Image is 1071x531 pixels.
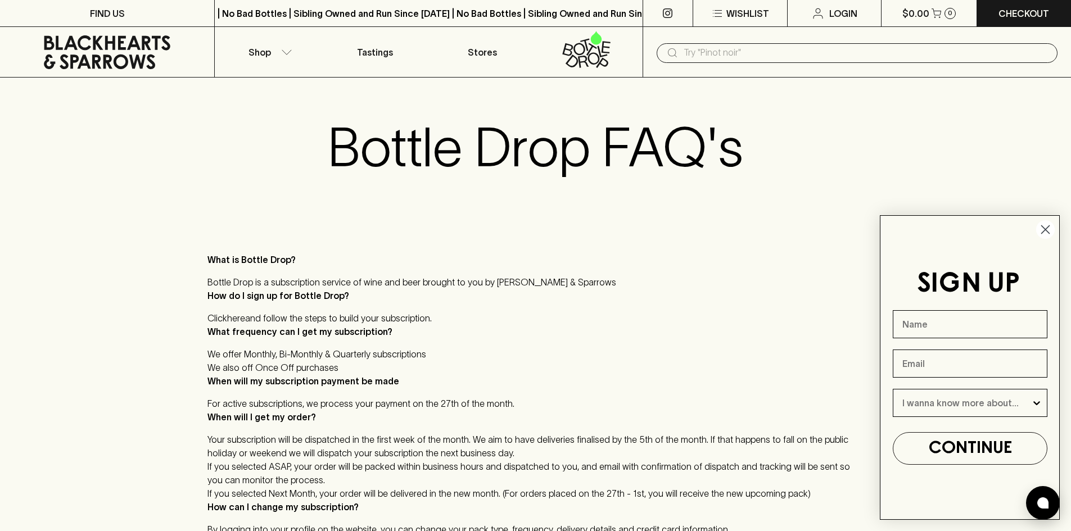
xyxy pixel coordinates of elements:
li: We offer Monthly, Bi-Monthly & Quarterly subscriptions [207,347,864,361]
a: Stores [429,27,536,77]
a: here [227,313,245,323]
h1: Bottle Drop FAQ's [328,116,743,179]
p: Login [829,7,857,20]
li: If you selected ASAP, your order will be packed within business hours and dispatched to you, and ... [207,460,864,487]
p: Tastings [357,46,393,59]
li: Bottle Drop is a subscription service of wine and beer brought to you by [PERSON_NAME] & Sparrows [207,275,864,289]
input: I wanna know more about... [902,389,1031,416]
div: FLYOUT Form [869,204,1071,531]
strong: When will I get my order? [207,412,316,422]
strong: What is Bottle Drop? [207,255,296,265]
p: $0.00 [902,7,929,20]
strong: How do I sign up for Bottle Drop? [207,291,349,301]
input: Email [893,350,1047,378]
p: Shop [248,46,271,59]
button: CONTINUE [893,432,1047,465]
li: We also off Once Off purchases [207,361,864,374]
li: Click and follow the steps to build your subscription. [207,311,864,325]
p: Wishlist [726,7,769,20]
p: FIND US [90,7,125,20]
input: Try "Pinot noir" [684,44,1049,62]
img: bubble-icon [1037,497,1049,509]
span: SIGN UP [917,271,1020,297]
p: 0 [948,10,952,16]
li: Your subscription will be dispatched in the first week of the month. We aim to have deliveries fi... [207,433,864,460]
p: Checkout [998,7,1049,20]
a: Tastings [322,27,428,77]
input: Name [893,310,1047,338]
button: Close dialog [1036,220,1055,239]
strong: When will my subscription payment be made [207,376,399,386]
strong: How can I change my subscription? [207,502,359,512]
li: For active subscriptions, we process your payment on the 27th of the month. [207,397,864,410]
strong: What frequency can I get my subscription? [207,326,392,337]
button: Show Options [1031,389,1042,416]
p: Stores [468,46,497,59]
li: If you selected Next Month, your order will be delivered in the new month. (For orders placed on ... [207,487,864,500]
button: Shop [215,27,322,77]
